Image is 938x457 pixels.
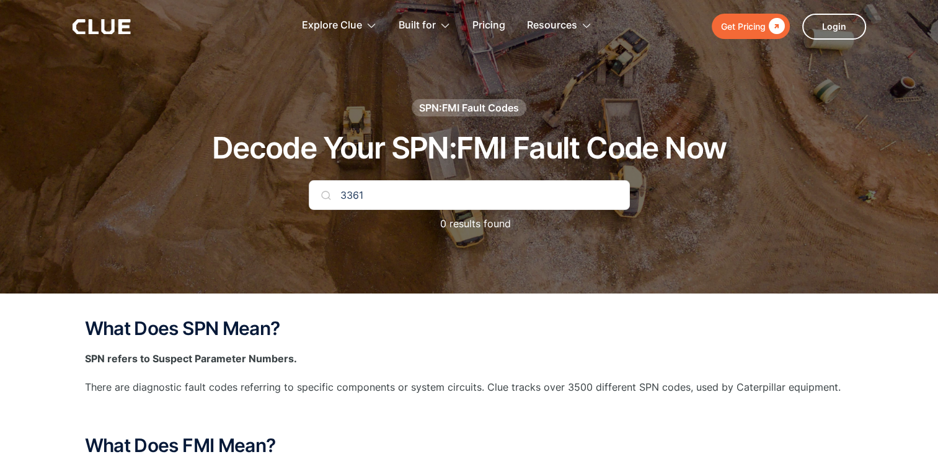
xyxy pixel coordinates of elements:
p: 0 results found [428,216,511,232]
a: Pricing [472,6,505,45]
h2: What Does FMI Mean? [85,435,854,456]
div:  [766,19,785,34]
h1: Decode Your SPN:FMI Fault Code Now [212,132,727,165]
input: Search Your Code... [309,180,630,210]
div: Resources [527,6,577,45]
div: Explore Clue [302,6,377,45]
div: Resources [527,6,592,45]
div: Explore Clue [302,6,362,45]
div: Built for [399,6,451,45]
strong: SPN refers to Suspect Parameter Numbers. [85,352,297,365]
h2: What Does SPN Mean? [85,318,854,339]
p: ‍ [85,407,854,423]
a: Get Pricing [712,14,790,39]
div: SPN:FMI Fault Codes [419,101,519,115]
div: Get Pricing [721,19,766,34]
p: There are diagnostic fault codes referring to specific components or system circuits. Clue tracks... [85,380,854,395]
div: Built for [399,6,436,45]
a: Login [802,14,866,40]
